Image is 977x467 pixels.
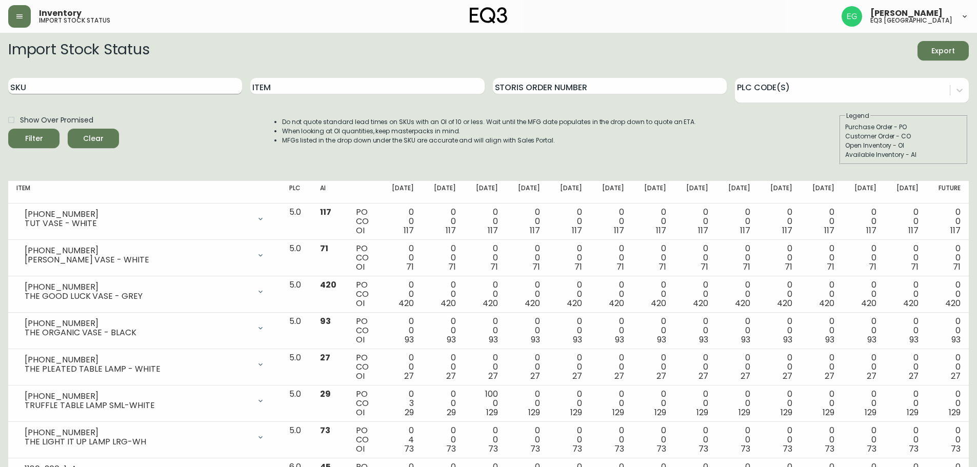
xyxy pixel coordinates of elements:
[556,426,582,454] div: 0 0
[616,261,624,273] span: 71
[430,244,456,272] div: 0 0
[530,370,540,382] span: 27
[825,370,834,382] span: 27
[25,392,250,401] div: [PHONE_NUMBER]
[819,297,834,309] span: 420
[783,443,792,455] span: 73
[25,437,250,446] div: THE LIGHT IT UP LAMP LRG-WH
[556,280,582,308] div: 0 0
[893,208,919,235] div: 0 0
[739,407,750,418] span: 129
[767,353,792,381] div: 0 0
[514,208,540,235] div: 0 0
[430,280,456,308] div: 0 0
[572,225,582,236] span: 117
[599,317,624,344] div: 0 0
[918,41,969,60] button: Export
[599,208,624,235] div: 0 0
[781,407,792,418] span: 129
[845,132,962,141] div: Customer Order - CO
[430,426,456,454] div: 0 0
[405,407,414,418] span: 29
[842,6,862,27] img: db11c1629862fe82d63d0774b1b54d2b
[935,208,961,235] div: 0 0
[320,424,330,436] span: 73
[8,129,59,148] button: Filter
[683,353,708,381] div: 0 0
[641,244,666,272] div: 0 0
[556,244,582,272] div: 0 0
[281,422,312,458] td: 5.0
[951,443,961,455] span: 73
[725,426,750,454] div: 0 0
[949,407,961,418] span: 129
[16,353,273,376] div: [PHONE_NUMBER]THE PLEATED TABLE LAMP - WHITE
[356,426,371,454] div: PO CO
[641,280,666,308] div: 0 0
[528,407,540,418] span: 129
[767,244,792,272] div: 0 0
[25,132,43,145] div: Filter
[532,261,540,273] span: 71
[25,210,250,219] div: [PHONE_NUMBER]
[39,17,110,24] h5: import stock status
[530,225,540,236] span: 117
[8,181,281,204] th: Item
[356,261,365,273] span: OI
[514,280,540,308] div: 0 0
[356,353,371,381] div: PO CO
[851,280,876,308] div: 0 0
[514,426,540,454] div: 0 0
[404,443,414,455] span: 73
[599,426,624,454] div: 0 0
[25,219,250,228] div: TUT VASE - WHITE
[909,370,919,382] span: 27
[488,370,498,382] span: 27
[430,390,456,417] div: 0 0
[16,208,273,230] div: [PHONE_NUMBER]TUT VASE - WHITE
[614,225,624,236] span: 117
[767,280,792,308] div: 0 0
[398,297,414,309] span: 420
[767,390,792,417] div: 0 0
[320,352,330,363] span: 27
[430,353,456,381] div: 0 0
[25,364,250,374] div: THE PLEATED TABLE LAMP - WHITE
[472,426,498,454] div: 0 0
[599,390,624,417] div: 0 0
[430,317,456,344] div: 0 0
[320,388,331,400] span: 29
[885,181,927,204] th: [DATE]
[909,443,919,455] span: 73
[446,370,456,382] span: 27
[405,334,414,346] span: 93
[281,385,312,422] td: 5.0
[356,317,371,344] div: PO CO
[777,297,792,309] span: 420
[20,115,93,126] span: Show Over Promised
[599,244,624,272] div: 0 0
[641,208,666,235] div: 0 0
[845,123,962,132] div: Purchase Order - PO
[843,181,885,204] th: [DATE]
[893,390,919,417] div: 0 0
[825,443,834,455] span: 73
[548,181,590,204] th: [DATE]
[632,181,674,204] th: [DATE]
[725,317,750,344] div: 0 0
[514,244,540,272] div: 0 0
[447,334,456,346] span: 93
[612,407,624,418] span: 129
[903,297,919,309] span: 420
[356,280,371,308] div: PO CO
[809,244,834,272] div: 0 0
[683,317,708,344] div: 0 0
[809,208,834,235] div: 0 0
[281,181,312,204] th: PLC
[380,181,422,204] th: [DATE]
[845,111,870,120] legend: Legend
[809,280,834,308] div: 0 0
[614,370,624,382] span: 27
[356,225,365,236] span: OI
[870,17,952,24] h5: eq3 [GEOGRAPHIC_DATA]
